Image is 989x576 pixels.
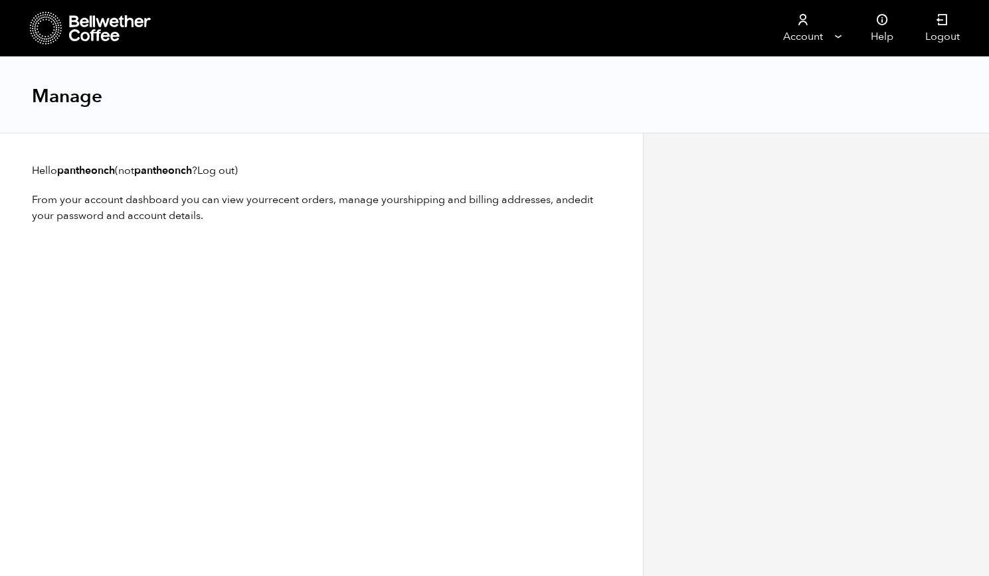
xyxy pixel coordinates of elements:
p: Hello (not ? ) [32,163,611,179]
a: recent orders [268,192,333,207]
strong: pantheonch [134,163,192,178]
h1: Manage [32,84,102,108]
a: Log out [197,163,234,178]
p: From your account dashboard you can view your , manage your , and . [32,192,611,224]
a: shipping and billing addresses [403,192,551,207]
strong: pantheonch [57,163,115,178]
